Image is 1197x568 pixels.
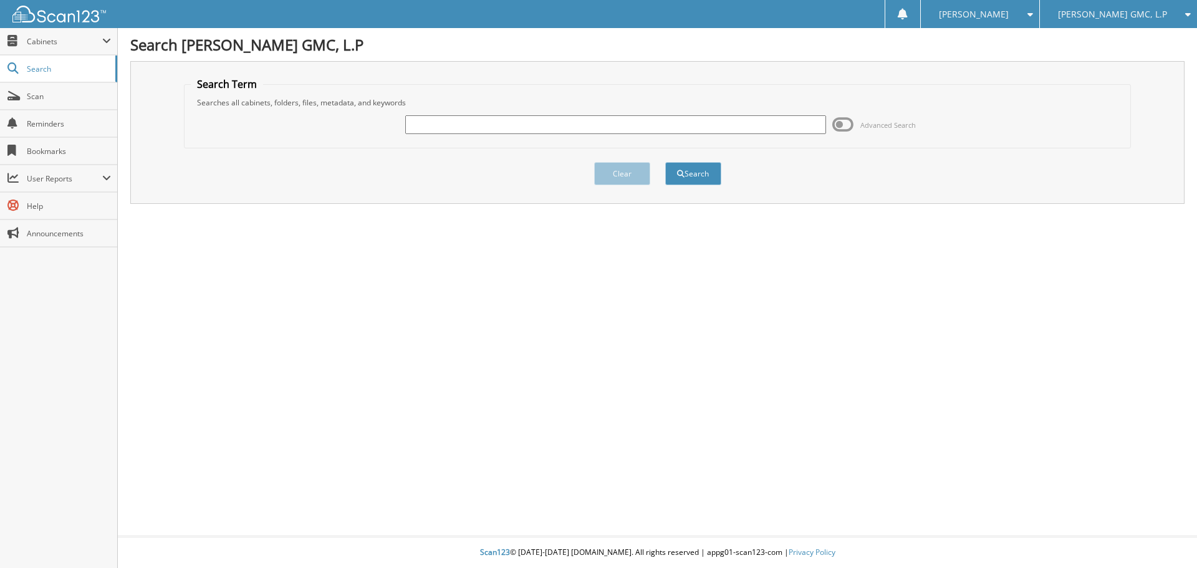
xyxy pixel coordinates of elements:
[939,11,1009,18] span: [PERSON_NAME]
[27,118,111,129] span: Reminders
[480,547,510,557] span: Scan123
[118,537,1197,568] div: © [DATE]-[DATE] [DOMAIN_NAME]. All rights reserved | appg01-scan123-com |
[27,91,111,102] span: Scan
[12,6,106,22] img: scan123-logo-white.svg
[27,36,102,47] span: Cabinets
[860,120,916,130] span: Advanced Search
[1135,508,1197,568] iframe: Chat Widget
[27,146,111,156] span: Bookmarks
[594,162,650,185] button: Clear
[665,162,721,185] button: Search
[789,547,835,557] a: Privacy Policy
[27,201,111,211] span: Help
[27,173,102,184] span: User Reports
[191,97,1125,108] div: Searches all cabinets, folders, files, metadata, and keywords
[27,228,111,239] span: Announcements
[1058,11,1167,18] span: [PERSON_NAME] GMC, L.P
[191,77,263,91] legend: Search Term
[130,34,1185,55] h1: Search [PERSON_NAME] GMC, L.P
[27,64,109,74] span: Search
